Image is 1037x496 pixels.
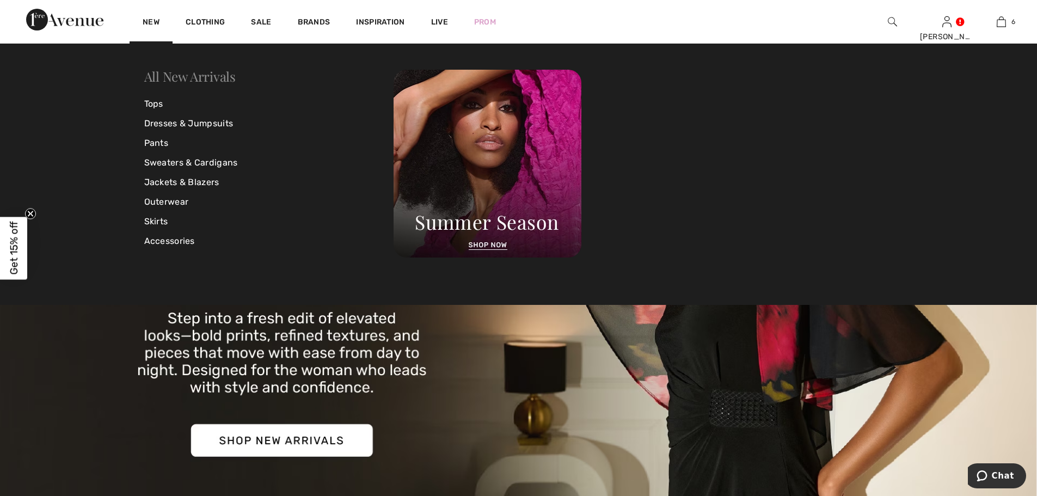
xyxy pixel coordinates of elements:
a: Prom [474,16,496,28]
div: [PERSON_NAME] [920,31,973,42]
a: Tops [144,94,394,114]
a: Outerwear [144,192,394,212]
button: Close teaser [25,208,36,219]
a: 6 [974,15,1028,28]
a: New [143,17,159,29]
img: search the website [888,15,897,28]
a: Clothing [186,17,225,29]
a: Joseph Ribkoff New Arrivals [394,158,581,168]
span: 6 [1011,17,1015,27]
img: Joseph Ribkoff New Arrivals [394,70,581,258]
a: Brands [298,17,330,29]
img: My Bag [997,15,1006,28]
a: Accessories [144,231,394,251]
iframe: Opens a widget where you can chat to one of our agents [968,463,1026,491]
a: Dresses & Jumpsuits [144,114,394,133]
a: Live [431,16,448,28]
a: Pants [144,133,394,153]
a: Sign In [942,16,952,27]
img: My Info [942,15,952,28]
span: Inspiration [356,17,404,29]
a: All New Arrivals [144,68,236,85]
a: Skirts [144,212,394,231]
span: Get 15% off [8,222,20,275]
img: 1ère Avenue [26,9,103,30]
a: Sale [251,17,271,29]
a: Jackets & Blazers [144,173,394,192]
a: Sweaters & Cardigans [144,153,394,173]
